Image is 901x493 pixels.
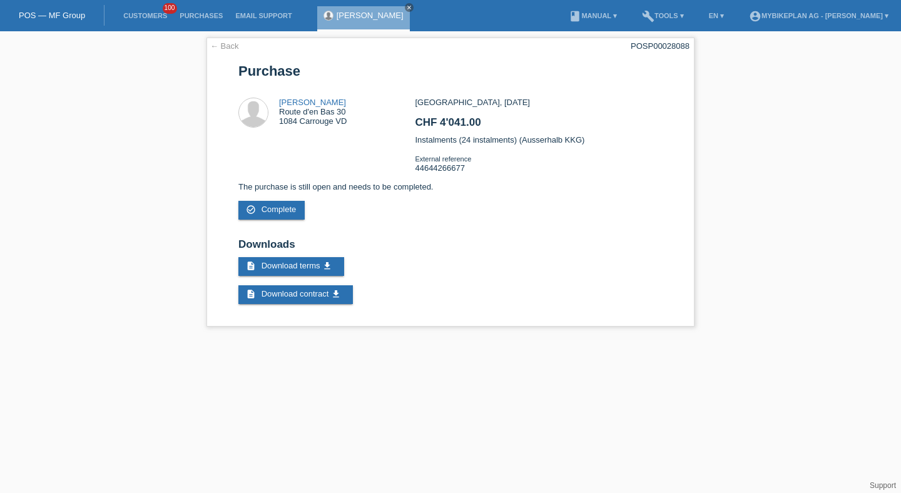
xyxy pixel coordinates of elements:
a: Email Support [229,12,298,19]
a: POS — MF Group [19,11,85,20]
a: account_circleMybikeplan AG - [PERSON_NAME] ▾ [743,12,895,19]
span: Download contract [262,289,329,298]
a: description Download contract get_app [238,285,353,304]
div: POSP00028088 [631,41,690,51]
a: EN ▾ [703,12,730,19]
div: Route d'en Bas 30 1084 Carrouge VD [279,98,347,126]
a: bookManual ▾ [562,12,623,19]
i: description [246,261,256,271]
div: [GEOGRAPHIC_DATA], [DATE] Instalments (24 instalments) (Ausserhalb KKG) 44644266677 [415,98,662,182]
i: build [642,10,654,23]
i: get_app [331,289,341,299]
a: check_circle_outline Complete [238,201,305,220]
span: Complete [262,205,297,214]
i: check_circle_outline [246,205,256,215]
a: ← Back [210,41,239,51]
span: External reference [415,155,471,163]
span: Download terms [262,261,320,270]
a: [PERSON_NAME] [337,11,404,20]
a: Support [870,481,896,490]
i: close [406,4,412,11]
h2: Downloads [238,238,663,257]
a: Purchases [173,12,229,19]
a: description Download terms get_app [238,257,344,276]
a: close [405,3,414,12]
h2: CHF 4'041.00 [415,116,662,135]
i: account_circle [749,10,761,23]
h1: Purchase [238,63,663,79]
p: The purchase is still open and needs to be completed. [238,182,663,191]
i: description [246,289,256,299]
a: [PERSON_NAME] [279,98,346,107]
i: get_app [322,261,332,271]
i: book [569,10,581,23]
a: buildTools ▾ [636,12,690,19]
a: Customers [117,12,173,19]
span: 100 [163,3,178,14]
